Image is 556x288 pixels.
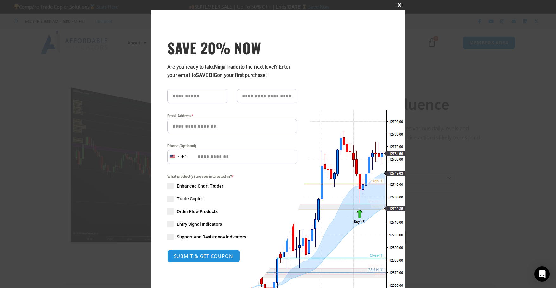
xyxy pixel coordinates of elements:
[167,234,297,240] label: Support And Resistance Indicators
[177,196,203,202] span: Trade Copier
[167,173,297,180] span: What product(s) are you interested in?
[167,221,297,227] label: Entry Signal Indicators
[167,208,297,215] label: Order Flow Products
[196,72,217,78] strong: SAVE BIG
[167,39,297,57] h3: SAVE 20% NOW
[167,143,297,149] label: Phone (Optional)
[177,183,223,189] span: Enhanced Chart Trader
[167,150,188,164] button: Selected country
[181,153,188,161] div: +1
[214,64,240,70] strong: NinjaTrader
[177,208,218,215] span: Order Flow Products
[167,63,297,79] p: Are you ready to take to the next level? Enter your email to on your first purchase!
[167,113,297,119] label: Email Address
[167,183,297,189] label: Enhanced Chart Trader
[177,221,222,227] span: Entry Signal Indicators
[167,250,240,263] button: SUBMIT & GET COUPON
[534,266,550,282] div: Open Intercom Messenger
[177,234,246,240] span: Support And Resistance Indicators
[167,196,297,202] label: Trade Copier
